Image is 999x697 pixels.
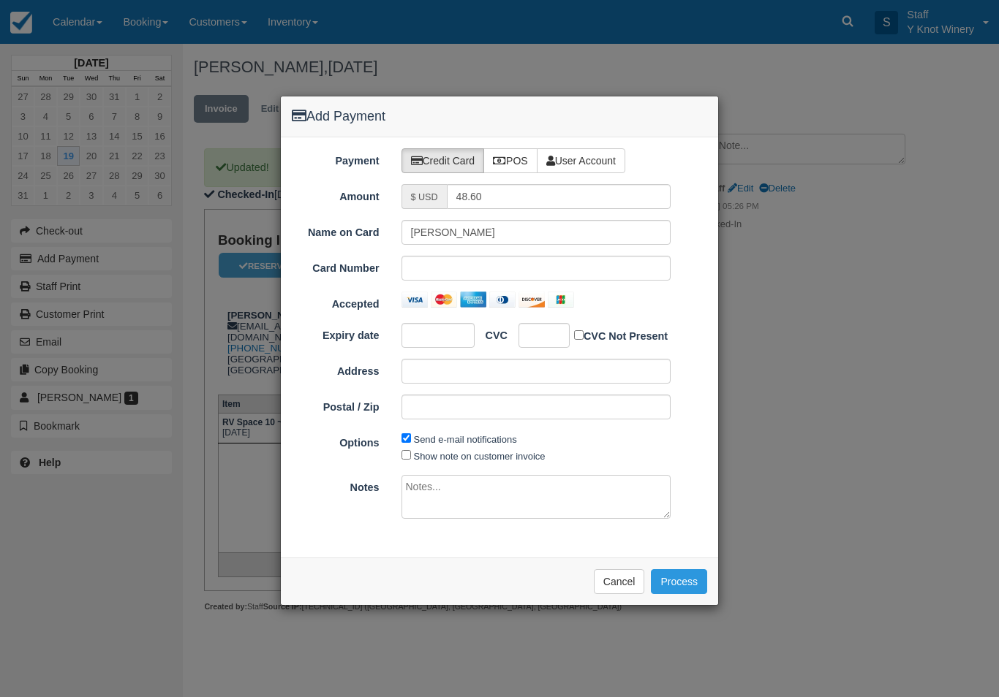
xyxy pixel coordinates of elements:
[281,148,391,169] label: Payment
[411,192,438,202] small: $ USD
[483,148,538,173] label: POS
[281,430,391,451] label: Options
[447,184,671,209] input: Valid amount required.
[594,569,645,594] button: Cancel
[414,451,546,462] label: Show note on customer invoice
[281,256,391,276] label: Card Number
[574,330,584,340] input: CVC Not Present
[651,569,707,594] button: Process
[574,327,668,344] label: CVC Not Present
[537,148,625,173] label: User Account
[281,220,391,240] label: Name on Card
[281,475,391,495] label: Notes
[281,395,391,415] label: Postal / Zip
[281,359,391,379] label: Address
[281,323,391,343] label: Expiry date
[281,292,391,312] label: Accepted
[414,434,517,445] label: Send e-mail notifications
[281,184,391,205] label: Amount
[292,107,707,126] h4: Add Payment
[402,148,485,173] label: Credit Card
[475,323,508,343] label: CVC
